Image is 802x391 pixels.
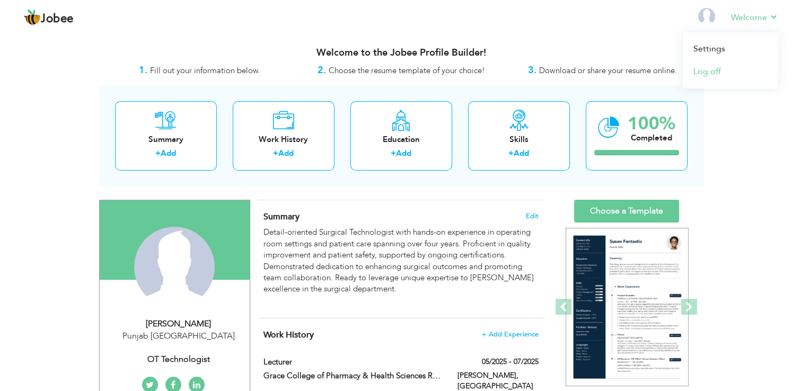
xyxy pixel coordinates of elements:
span: Summary [263,211,299,223]
div: Work History [241,134,326,145]
a: Choose a Template [574,200,679,223]
span: Jobee [41,13,74,25]
strong: 1. [139,64,147,77]
div: Punjab [GEOGRAPHIC_DATA] [108,330,250,342]
strong: 2. [318,64,326,77]
img: Profile Img [698,8,715,25]
div: Education [359,134,444,145]
label: 05/2025 - 07/2025 [482,357,539,367]
img: jobee.io [24,9,41,26]
h3: Welcome to the Jobee Profile Builder! [99,48,703,58]
h4: This helps to show the companies you have worked for. [263,330,538,340]
a: Log off [683,60,778,83]
div: Skills [477,134,561,145]
a: Add [514,148,529,158]
div: [PERSON_NAME] [108,318,250,330]
div: Summary [124,134,208,145]
a: Welcome [731,11,778,24]
label: + [391,148,396,159]
a: Settings [683,38,778,60]
img: Rabail Hussain [134,227,215,307]
label: + [155,148,161,159]
div: OT Technologist [108,353,250,366]
a: Add [278,148,294,158]
span: Choose the resume template of your choice! [329,65,485,76]
a: Add [161,148,176,158]
span: Download or share your resume online. [539,65,677,76]
a: Add [396,148,411,158]
label: + [273,148,278,159]
span: Work History [263,329,314,341]
div: 100% [628,115,675,132]
label: Grace College of Pharmacy & Health Sciences RYK [263,370,442,381]
div: Completed [628,132,675,144]
span: + Add Experience [482,331,539,338]
div: Detail-oriented Surgical Technologist with hands-on experience in operating room settings and pat... [263,227,538,306]
span: Fill out your information below. [150,65,260,76]
label: + [508,148,514,159]
span: Edit [526,212,539,220]
a: Jobee [24,9,74,26]
strong: 3. [528,64,536,77]
label: Lecturer [263,357,442,368]
h4: Adding a summary is a quick and easy way to highlight your experience and interests. [263,211,538,222]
